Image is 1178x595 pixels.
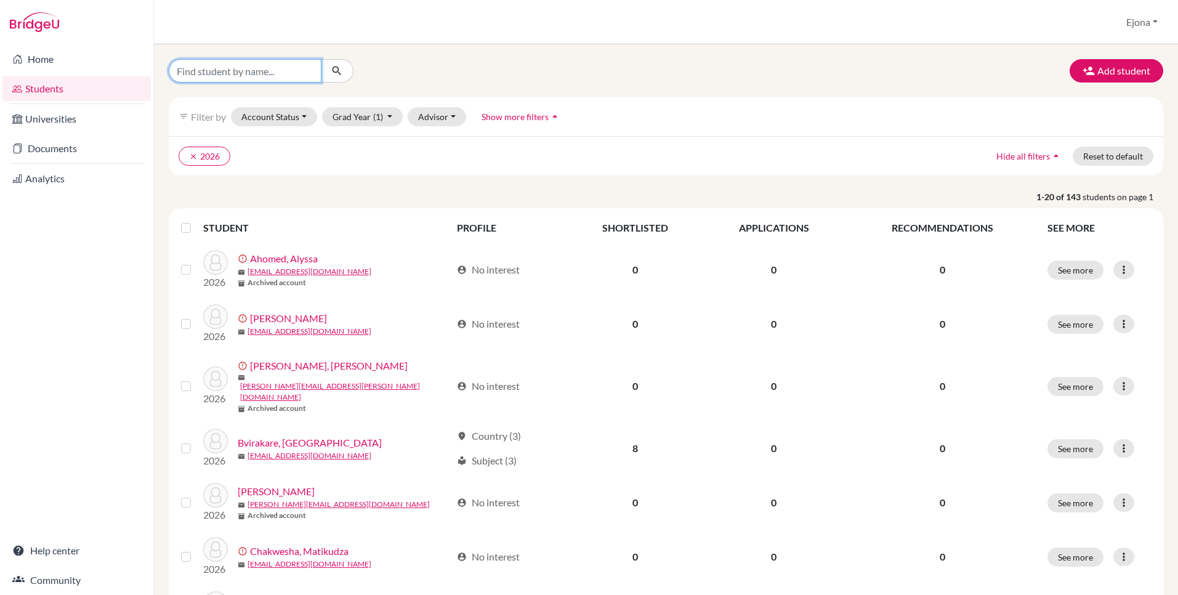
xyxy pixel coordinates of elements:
[250,358,408,373] a: [PERSON_NAME], [PERSON_NAME]
[238,361,250,371] span: error_outline
[1047,493,1103,512] button: See more
[248,326,371,337] a: [EMAIL_ADDRESS][DOMAIN_NAME]
[203,250,228,275] img: Ahomed, Alyssa
[703,476,845,530] td: 0
[852,379,1033,394] p: 0
[457,456,467,466] span: local_library
[1036,190,1083,203] strong: 1-20 of 143
[179,111,188,121] i: filter_list
[203,429,228,453] img: Bvirakare, Rutendo
[203,483,228,508] img: Chakanyuka, Nathaniel
[248,559,371,570] a: [EMAIL_ADDRESS][DOMAIN_NAME]
[457,262,520,277] div: No interest
[703,421,845,476] td: 0
[248,499,430,510] a: [PERSON_NAME][EMAIL_ADDRESS][DOMAIN_NAME]
[703,351,845,421] td: 0
[248,277,306,288] b: Archived account
[238,453,245,460] span: mail
[231,107,317,126] button: Account Status
[2,568,151,593] a: Community
[179,147,230,166] button: clear2026
[238,435,382,450] a: Bvirakare, [GEOGRAPHIC_DATA]
[203,562,228,577] p: 2026
[248,450,371,461] a: [EMAIL_ADDRESS][DOMAIN_NAME]
[1070,59,1163,83] button: Add student
[1047,377,1103,396] button: See more
[457,549,520,564] div: No interest
[703,243,845,297] td: 0
[248,403,306,414] b: Archived account
[852,549,1033,564] p: 0
[203,329,228,344] p: 2026
[238,512,245,520] span: inventory_2
[238,501,245,509] span: mail
[238,484,315,499] a: [PERSON_NAME]
[250,544,349,559] a: Chakwesha, Matikudza
[238,280,245,287] span: inventory_2
[238,269,245,276] span: mail
[2,107,151,131] a: Universities
[568,421,703,476] td: 8
[852,495,1033,510] p: 0
[408,107,466,126] button: Advisor
[238,254,250,264] span: error_outline
[1121,10,1163,34] button: Ejona
[568,213,703,243] th: SHORTLISTED
[568,530,703,584] td: 0
[250,251,318,266] a: Ahomed, Alyssa
[845,213,1040,243] th: RECOMMENDATIONS
[203,537,228,562] img: Chakwesha, Matikudza
[986,147,1073,166] button: Hide all filtersarrow_drop_up
[703,213,845,243] th: APPLICATIONS
[238,546,250,556] span: error_outline
[1040,213,1158,243] th: SEE MORE
[1073,147,1153,166] button: Reset to default
[457,453,517,468] div: Subject (3)
[568,243,703,297] td: 0
[191,111,226,123] span: Filter by
[471,107,571,126] button: Show more filtersarrow_drop_up
[2,166,151,191] a: Analytics
[457,265,467,275] span: account_circle
[203,275,228,289] p: 2026
[1047,315,1103,334] button: See more
[457,552,467,562] span: account_circle
[2,136,151,161] a: Documents
[373,111,383,122] span: (1)
[203,304,228,329] img: Banda, Kelsey
[568,351,703,421] td: 0
[240,381,451,403] a: [PERSON_NAME][EMAIL_ADDRESS][PERSON_NAME][DOMAIN_NAME]
[457,317,520,331] div: No interest
[203,213,450,243] th: STUDENT
[457,498,467,508] span: account_circle
[1050,150,1062,162] i: arrow_drop_up
[703,530,845,584] td: 0
[203,453,228,468] p: 2026
[203,391,228,406] p: 2026
[482,111,549,122] span: Show more filters
[852,441,1033,456] p: 0
[2,76,151,101] a: Students
[549,110,561,123] i: arrow_drop_up
[852,262,1033,277] p: 0
[1047,548,1103,567] button: See more
[568,297,703,351] td: 0
[248,266,371,277] a: [EMAIL_ADDRESS][DOMAIN_NAME]
[450,213,568,243] th: PROFILE
[189,152,198,161] i: clear
[1047,261,1103,280] button: See more
[457,431,467,441] span: location_on
[703,297,845,351] td: 0
[568,476,703,530] td: 0
[238,328,245,336] span: mail
[457,319,467,329] span: account_circle
[322,107,403,126] button: Grad Year(1)
[2,47,151,71] a: Home
[248,510,306,521] b: Archived account
[2,538,151,563] a: Help center
[457,381,467,391] span: account_circle
[203,366,228,391] img: Bhagu, Viola
[238,561,245,569] span: mail
[852,317,1033,331] p: 0
[238,405,245,413] span: inventory_2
